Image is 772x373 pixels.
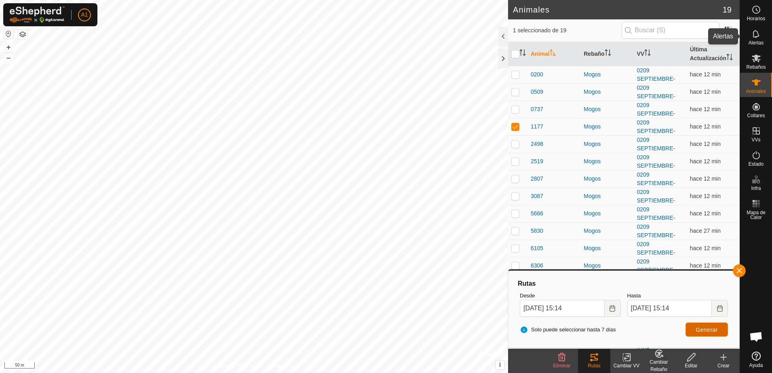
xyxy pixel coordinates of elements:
[519,51,526,57] p-sorticon: Activar para ordenar
[746,65,766,70] span: Rebaños
[749,162,764,166] span: Estado
[634,42,687,66] th: VV
[637,137,675,152] a: 0209 SEPTIEMBRE-
[531,209,543,218] span: 5666
[744,325,768,349] div: Chat abierto
[584,157,630,166] div: Mogos
[742,210,770,220] span: Mapa de Calor
[584,209,630,218] div: Mogos
[746,89,766,94] span: Animales
[686,322,728,337] button: Generar
[605,51,611,57] p-sorticon: Activar para ordenar
[726,55,733,61] p-sorticon: Activar para ordenar
[637,258,675,273] a: 0209 SEPTIEMBRE-
[637,84,675,99] a: 0209 SEPTIEMBRE-
[690,106,721,112] span: 17 sept 2025, 15:01
[690,71,721,78] span: 17 sept 2025, 15:01
[18,30,27,39] button: Capas del Mapa
[605,300,621,317] button: Choose Date
[687,42,740,66] th: Última Actualización
[610,362,643,369] div: Cambiar VV
[707,362,740,369] div: Crear
[520,292,621,300] label: Desde
[749,363,763,368] span: Ayuda
[637,206,675,221] a: 0209 SEPTIEMBRE-
[531,348,543,357] span: 7728
[584,348,630,357] div: Mogos
[584,70,630,79] div: Mogos
[584,192,630,200] div: Mogos
[644,51,651,57] p-sorticon: Activar para ordenar
[531,88,543,96] span: 0509
[584,122,630,131] div: Mogos
[690,175,721,182] span: 17 sept 2025, 15:01
[712,300,728,317] button: Choose Date
[690,245,721,251] span: 17 sept 2025, 15:01
[212,362,259,370] a: Política de Privacidad
[627,292,728,300] label: Hasta
[517,279,731,289] div: Rutas
[531,70,543,79] span: 0200
[10,6,65,23] img: Logo Gallagher
[496,360,504,369] button: i
[747,113,765,118] span: Collares
[531,140,543,148] span: 2498
[513,26,622,35] span: 1 seleccionado de 19
[622,22,719,39] input: Buscar (S)
[4,29,13,39] button: Restablecer Mapa
[690,210,721,217] span: 17 sept 2025, 15:01
[531,244,543,253] span: 6105
[751,186,761,191] span: Infra
[499,361,501,368] span: i
[690,228,721,234] span: 17 sept 2025, 14:46
[637,241,675,256] a: 0209 SEPTIEMBRE-
[696,327,718,333] span: Generar
[690,262,721,269] span: 17 sept 2025, 15:01
[520,326,616,334] span: Solo puede seleccionar hasta 7 días
[81,11,88,19] span: A1
[531,192,543,200] span: 3087
[531,261,543,270] span: 6306
[637,102,675,117] a: 0209 SEPTIEMBRE-
[747,16,765,21] span: Horarios
[269,362,296,370] a: Contáctenos
[637,189,675,204] a: 0209 SEPTIEMBRE-
[740,348,772,371] a: Ayuda
[531,122,543,131] span: 1177
[527,42,580,66] th: Animal
[553,363,570,369] span: Eliminar
[690,89,721,95] span: 17 sept 2025, 15:01
[584,227,630,235] div: Mogos
[550,51,556,57] p-sorticon: Activar para ordenar
[531,227,543,235] span: 5830
[690,193,721,199] span: 17 sept 2025, 15:01
[4,42,13,52] button: +
[749,40,764,45] span: Alertas
[578,362,610,369] div: Rutas
[690,123,721,130] span: 17 sept 2025, 15:01
[531,157,543,166] span: 2519
[723,4,732,16] span: 19
[690,141,721,147] span: 17 sept 2025, 15:01
[584,88,630,96] div: Mogos
[637,67,675,82] a: 0209 SEPTIEMBRE-
[751,137,760,142] span: VVs
[531,175,543,183] span: 2807
[580,42,633,66] th: Rebaño
[690,158,721,164] span: 17 sept 2025, 15:01
[675,362,707,369] div: Editar
[584,175,630,183] div: Mogos
[637,154,675,169] a: 0209 SEPTIEMBRE-
[643,358,675,373] div: Cambiar Rebaño
[584,105,630,114] div: Mogos
[584,261,630,270] div: Mogos
[637,119,675,134] a: 0209 SEPTIEMBRE-
[637,171,675,186] a: 0209 SEPTIEMBRE-
[531,105,543,114] span: 0737
[584,244,630,253] div: Mogos
[513,5,723,15] h2: Animales
[637,223,675,238] a: 0209 SEPTIEMBRE-
[4,53,13,63] button: –
[584,140,630,148] div: Mogos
